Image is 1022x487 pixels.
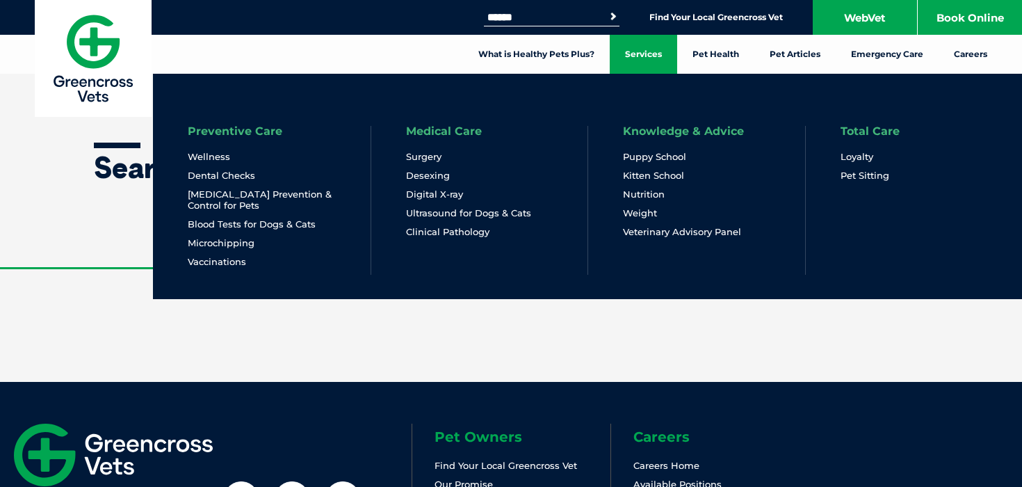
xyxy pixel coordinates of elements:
a: [MEDICAL_DATA] Prevention & Control for Pets [188,189,336,211]
a: Vaccinations [188,256,246,268]
h6: Careers [633,430,809,444]
h6: Pet Owners [435,430,610,444]
a: Careers Home [633,460,699,471]
a: Pet Sitting [841,170,889,182]
a: Preventive Care [188,126,282,137]
h1: Search Results for: home euthenasia [94,153,928,182]
a: Microchipping [188,237,254,249]
a: Nutrition [623,189,665,200]
a: What is Healthy Pets Plus? [463,35,610,74]
a: Services [610,35,677,74]
a: Surgery [406,151,441,163]
a: Knowledge & Advice [623,126,744,137]
a: Find Your Local Greencross Vet [435,460,577,471]
a: Ultrasound for Dogs & Cats [406,207,531,219]
a: Desexing [406,170,450,182]
a: Find Your Local Greencross Vet [649,12,783,23]
a: Total Care [841,126,900,137]
button: Search [606,10,620,24]
a: Wellness [188,151,230,163]
a: Blood Tests for Dogs & Cats [188,218,316,230]
a: Dental Checks [188,170,255,182]
a: Emergency Care [836,35,939,74]
a: Veterinary Advisory Panel [623,226,741,238]
a: Clinical Pathology [406,226,489,238]
a: Careers [939,35,1003,74]
a: Medical Care [406,126,482,137]
a: Digital X-ray [406,189,463,200]
a: Weight [623,207,657,219]
a: Pet Articles [754,35,836,74]
a: Loyalty [841,151,873,163]
a: Kitten School [623,170,684,182]
a: Pet Health [677,35,754,74]
a: Puppy School [623,151,686,163]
